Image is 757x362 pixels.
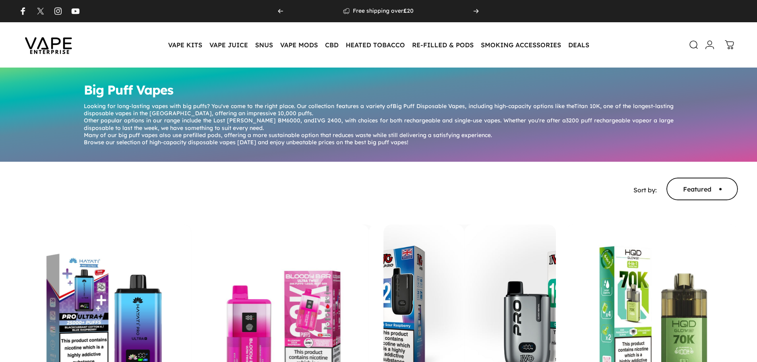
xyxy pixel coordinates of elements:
p: Free shipping over 20 [353,8,414,15]
span: , including high-capacity options like the [465,103,574,110]
summary: VAPE KITS [165,37,206,53]
span: , with choices for both rechargeable and single-use vapes. Whether you're after a [341,117,566,124]
span: Sort by: [633,186,657,194]
nav: Primary [165,37,593,53]
span: Many of our big puff vapes also use prefilled pods, offering a more sustainable option that reduc... [84,132,492,139]
strong: £ [403,7,407,14]
span: 3200 puff rechargeable vape [566,117,646,124]
summary: HEATED TOBACCO [342,37,409,53]
span: , and [300,117,314,124]
a: Titan 10K [574,103,600,110]
a: Big Puff Disposable Vapes [393,103,465,110]
a: DEALS [565,37,593,53]
span: or a large disposable to last the week, we have something to suit every need. [84,117,674,131]
img: Vape Enterprise [13,26,84,64]
iframe: chat widget [8,330,33,354]
summary: VAPE MODS [277,37,321,53]
iframe: chat widget [8,162,151,326]
span: Browse our selection of high-capacity disposable vapes [DATE] and enjoy unbeatable prices on the ... [84,139,408,146]
summary: VAPE JUICE [206,37,252,53]
a: Lost [PERSON_NAME] BM6000 [211,117,300,124]
span: Looking for long-lasting vapes with big puffs? You've come to the right place. Our collection fea... [84,103,393,110]
summary: SNUS [252,37,277,53]
summary: CBD [321,37,342,53]
summary: SMOKING ACCESSORIES [477,37,565,53]
span: Other popular options in our range include the [84,117,212,124]
a: 0 items [721,36,738,54]
summary: RE-FILLED & PODS [409,37,477,53]
span: , one of the longest-lasting disposable vapes in the [GEOGRAPHIC_DATA], offering an impressive 10... [84,103,674,117]
span: Lost [PERSON_NAME] BM6000 [213,117,300,124]
h1: Big Puff Vapes [84,83,674,96]
a: IVG 2400 [314,117,341,124]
